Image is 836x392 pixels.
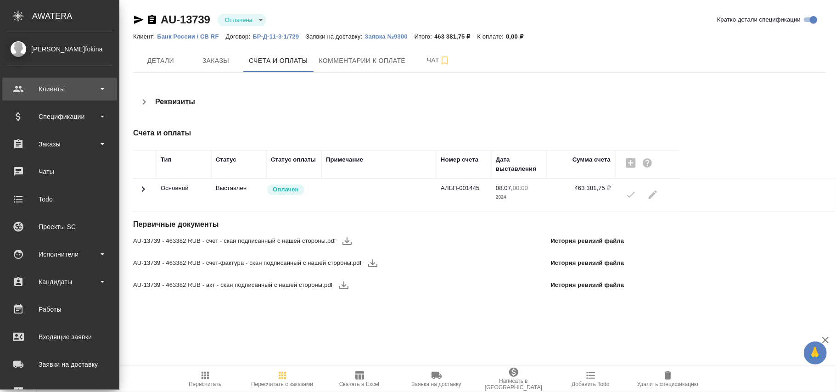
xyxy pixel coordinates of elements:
div: Сумма счета [572,155,611,164]
span: AU-13739 - 463382 RUB - акт - скан подписанный с нашей стороны.pdf [133,280,333,290]
div: Клиенты [7,82,112,96]
td: Основной [156,179,211,211]
button: 🙏 [804,342,827,364]
p: К оплате: [477,33,506,40]
p: История ревизий файла [551,280,624,290]
a: Входящие заявки [2,325,117,348]
div: [PERSON_NAME]fokina [7,44,112,54]
p: Заявка №9300 [365,33,414,40]
span: Добавить Todo [572,381,609,387]
span: 🙏 [808,343,823,363]
button: Пересчитать с заказами [244,366,321,392]
div: Входящие заявки [7,330,112,344]
span: AU-13739 - 463382 RUB - счет - скан подписанный с нашей стороны.pdf [133,236,336,246]
svg: Подписаться [439,55,450,66]
h4: Первичные документы [133,219,628,230]
div: Статус оплаты [271,155,316,164]
a: AU-13739 [161,13,210,26]
h4: Счета и оплаты [133,128,628,139]
td: АЛБП-001445 [436,179,491,211]
div: Чаты [7,165,112,179]
span: Комментарии к оплате [319,55,406,67]
span: Toggle Row Expanded [138,189,149,196]
h4: Реквизиты [155,96,195,107]
p: Оплачен [273,185,299,194]
button: Удалить спецификацию [629,366,707,392]
div: Спецификации [7,110,112,123]
div: AWATERA [32,7,119,25]
a: Банк России / CB RF [157,32,225,40]
a: Заявки на доставку [2,353,117,376]
div: Todo [7,192,112,206]
p: 00:00 [513,185,528,191]
div: Примечание [326,155,363,164]
div: Заказы [7,137,112,151]
p: Итого: [415,33,434,40]
div: Исполнители [7,247,112,261]
p: 0,00 ₽ [506,33,530,40]
div: Дата выставления [496,155,542,174]
span: Пересчитать с заказами [251,381,313,387]
button: Скопировать ссылку для ЯМессенджера [133,14,144,25]
div: Кандидаты [7,275,112,289]
div: Проекты SC [7,220,112,234]
div: Заявки на доставку [7,358,112,371]
span: Заявка на доставку [411,381,461,387]
p: 08.07, [496,185,513,191]
div: Тип [161,155,172,164]
div: Работы [7,302,112,316]
a: БР-Д-11-3-1/729 [252,32,306,40]
p: Договор: [226,33,253,40]
p: Заявки на доставку: [306,33,365,40]
button: Заявка №9300 [365,32,414,41]
p: 2024 [496,193,542,202]
button: Заявка на доставку [398,366,475,392]
div: Статус [216,155,236,164]
button: Скачать в Excel [321,366,398,392]
span: Написать в [GEOGRAPHIC_DATA] [481,378,547,391]
span: Кратко детали спецификации [717,15,801,24]
div: Номер счета [441,155,478,164]
p: БР-Д-11-3-1/729 [252,33,306,40]
span: Удалить спецификацию [637,381,698,387]
span: Скачать в Excel [339,381,379,387]
a: Чаты [2,160,117,183]
button: Оплачена [222,16,255,24]
span: Счета и оплаты [249,55,308,67]
p: История ревизий файла [551,236,624,246]
button: Пересчитать [167,366,244,392]
td: 463 381,75 ₽ [546,179,615,211]
a: Проекты SC [2,215,117,238]
span: Чат [416,55,460,66]
p: История ревизий файла [551,258,624,268]
span: AU-13739 - 463382 RUB - счет-фактура - скан подписанный с нашей стороны.pdf [133,258,362,268]
p: Клиент: [133,33,157,40]
span: Заказы [194,55,238,67]
p: 463 381,75 ₽ [434,33,477,40]
button: Написать в [GEOGRAPHIC_DATA] [475,366,552,392]
p: Все изменения в спецификации заблокированы [216,184,262,193]
div: Оплачена [218,14,266,26]
button: Добавить Todo [552,366,629,392]
p: Банк России / CB RF [157,33,225,40]
a: Работы [2,298,117,321]
button: Скопировать ссылку [146,14,157,25]
span: Пересчитать [189,381,221,387]
a: Todo [2,188,117,211]
span: Детали [139,55,183,67]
